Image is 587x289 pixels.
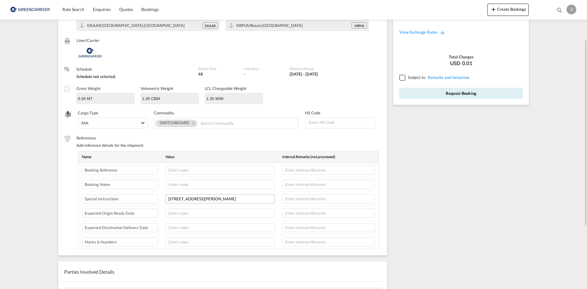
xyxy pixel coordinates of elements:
div: Greencarrier Consolidators [76,45,192,60]
input: Enter label [82,209,158,218]
input: Enter value [165,223,275,232]
input: Enter Internal Remarks [282,194,375,203]
span: Bookings [141,7,158,12]
div: S [567,5,576,14]
input: Enter Internal Remarks [282,209,375,218]
label: Cargo Type [78,110,148,116]
div: - [244,71,246,77]
div: SWITCHBOARD. Press delete to remove this chip. [160,120,191,126]
input: Enter label [82,165,158,175]
input: Enter Internal Remarks [282,223,375,232]
label: Commodity [154,110,299,116]
div: 48 [198,71,238,77]
button: Request Booking [399,88,523,99]
th: Value [162,151,279,163]
label: Volumetric Weight [141,86,173,91]
div: FAK [81,120,89,125]
label: Liner/Carrier [76,38,192,43]
div: 01 Sep 2025 - 31 Oct 2025 [290,71,318,77]
div: Total Charges [399,54,523,60]
span: DKAAR/Aarhus,Europe [87,23,185,28]
input: Enter value [165,180,275,189]
span: SWITCHBOARD [160,120,190,125]
div: USD [399,60,523,67]
md-icon: /assets/icons/custom/liner-aaa8ad.svg [64,38,70,44]
span: 0.01 [462,60,472,67]
input: Enter label [82,180,158,189]
label: Free Days [244,66,283,71]
span: REMARKSINCLUSIONS [426,75,470,80]
div: icon-magnify [556,7,563,16]
div: KRPUS [352,22,367,28]
div: Schedule not selected. [76,74,192,79]
button: icon-plus 400-fgCreate Bookings [487,4,529,16]
label: Effective Period [290,66,344,71]
span: Enquiries [93,7,111,12]
md-select: Select Cargo type: FAK [78,117,148,128]
button: Remove SWITCHBOARD [188,120,197,126]
a: View Exchange Rates [393,24,451,41]
input: Enter HS Code [308,118,375,127]
div: DKAAR [202,22,218,28]
span: KRPUS/Busan,Asia Pacific [236,23,303,28]
input: Enter value [165,209,275,218]
span: Quotes [119,7,133,12]
input: Enter value [165,194,275,203]
md-icon: icon-arrow-right [439,30,445,36]
label: HS Code [305,110,375,116]
span: Parties Involved Details [64,269,114,275]
span: Subject to [408,75,425,80]
input: Enter Internal Remarks [282,237,375,246]
span: Rate Search [62,7,84,12]
label: References [76,135,381,141]
input: Chips input. [200,118,256,128]
th: Internal Remarks (not processed) [279,151,378,163]
th: Name [78,151,162,163]
input: Enter label [82,194,158,203]
md-icon: icon-magnify [556,7,563,13]
label: Transit Time [198,66,238,71]
input: Enter label [82,237,158,246]
img: Greencarrier Consolidators [76,45,104,60]
md-icon: icon-plus 400-fg [490,6,497,13]
label: Gross Weight [76,86,101,91]
input: Enter Internal Remarks [282,165,375,175]
input: Enter value [165,165,275,175]
label: Schedule [76,66,192,72]
div: Add reference details for the shipment [76,143,381,148]
input: Enter label [82,223,158,232]
img: b0b18ec08afe11efb1d4932555f5f09d.png [9,3,50,17]
label: LCL Chargeable Weight [205,86,246,91]
md-chips-wrap: Chips container. Use arrow keys to select chips. [154,117,299,128]
input: Enter value [165,237,275,246]
input: Enter Internal Remarks [282,180,375,189]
